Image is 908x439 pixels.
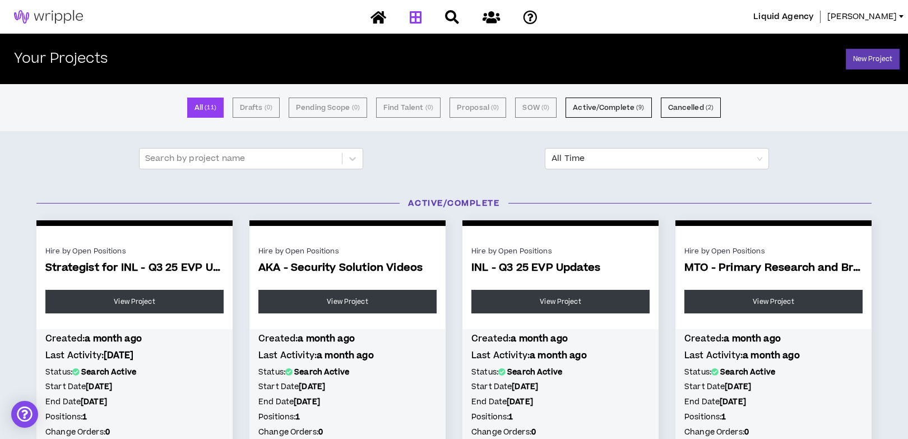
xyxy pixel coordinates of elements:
b: 0 [318,427,323,438]
div: Hire by Open Positions [471,246,650,256]
h5: Start Date [45,381,224,393]
b: [DATE] [86,381,112,392]
h5: Change Orders: [258,426,437,438]
b: a month ago [530,349,587,362]
a: View Project [45,290,224,313]
h5: Positions: [258,411,437,423]
span: Strategist for INL - Q3 25 EVP Updates [45,262,224,275]
b: [DATE] [512,381,538,392]
h4: Last Activity: [258,349,437,362]
span: [PERSON_NAME] [827,11,897,23]
b: [DATE] [725,381,751,392]
h5: Status: [45,366,224,378]
button: SOW (0) [515,98,557,118]
a: View Project [258,290,437,313]
b: Search Active [81,367,136,378]
small: ( 0 ) [352,103,360,113]
b: a month ago [298,332,355,345]
h5: Positions: [684,411,863,423]
button: All (11) [187,98,224,118]
small: ( 11 ) [205,103,216,113]
div: Open Intercom Messenger [11,401,38,428]
h4: Created: [471,332,650,345]
b: Search Active [294,367,349,378]
b: Search Active [720,367,775,378]
b: [DATE] [294,396,320,408]
a: View Project [471,290,650,313]
b: 0 [744,427,749,438]
small: ( 0 ) [265,103,272,113]
b: [DATE] [104,349,133,362]
h5: End Date [45,396,224,408]
small: ( 0 ) [541,103,549,113]
span: INL - Q3 25 EVP Updates [471,262,650,275]
b: [DATE] [720,396,746,408]
h5: Change Orders: [45,426,224,438]
b: a month ago [317,349,374,362]
b: 0 [105,427,110,438]
b: a month ago [85,332,142,345]
small: ( 0 ) [491,103,499,113]
b: [DATE] [81,396,107,408]
h5: Status: [258,366,437,378]
h5: End Date [684,396,863,408]
h5: Start Date [258,381,437,393]
span: AKA - Security Solution Videos [258,262,437,275]
h5: End Date [471,396,650,408]
div: Hire by Open Positions [258,246,437,256]
b: [DATE] [507,396,533,408]
button: Active/Complete (9) [566,98,651,118]
h4: Created: [45,332,224,345]
b: a month ago [743,349,800,362]
button: Proposal (0) [450,98,506,118]
h2: Your Projects [14,51,108,67]
span: Liquid Agency [753,11,813,23]
b: [DATE] [299,381,325,392]
h5: Change Orders: [471,426,650,438]
b: a month ago [724,332,781,345]
h4: Last Activity: [471,349,650,362]
h4: Created: [684,332,863,345]
h4: Created: [258,332,437,345]
h5: End Date [258,396,437,408]
small: ( 9 ) [636,103,644,113]
b: 1 [82,412,87,423]
b: 1 [295,412,300,423]
b: 0 [531,427,536,438]
span: All Time [552,149,762,169]
b: 1 [508,412,513,423]
button: Pending Scope (0) [289,98,367,118]
h5: Start Date [684,381,863,393]
h5: Start Date [471,381,650,393]
a: New Project [846,49,900,70]
h4: Last Activity: [45,349,224,362]
h5: Positions: [471,411,650,423]
b: a month ago [511,332,568,345]
button: Find Talent (0) [376,98,441,118]
div: Hire by Open Positions [45,246,224,256]
b: Search Active [507,367,562,378]
h5: Positions: [45,411,224,423]
button: Cancelled (2) [661,98,721,118]
h5: Status: [684,366,863,378]
h4: Last Activity: [684,349,863,362]
div: Hire by Open Positions [684,246,863,256]
small: ( 0 ) [425,103,433,113]
button: Drafts (0) [233,98,280,118]
h3: Active/Complete [28,197,880,209]
h5: Status: [471,366,650,378]
h5: Change Orders: [684,426,863,438]
span: MTO - Primary Research and Brand & Lifestyle S... [684,262,863,275]
a: View Project [684,290,863,313]
b: 1 [721,412,726,423]
small: ( 2 ) [706,103,714,113]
